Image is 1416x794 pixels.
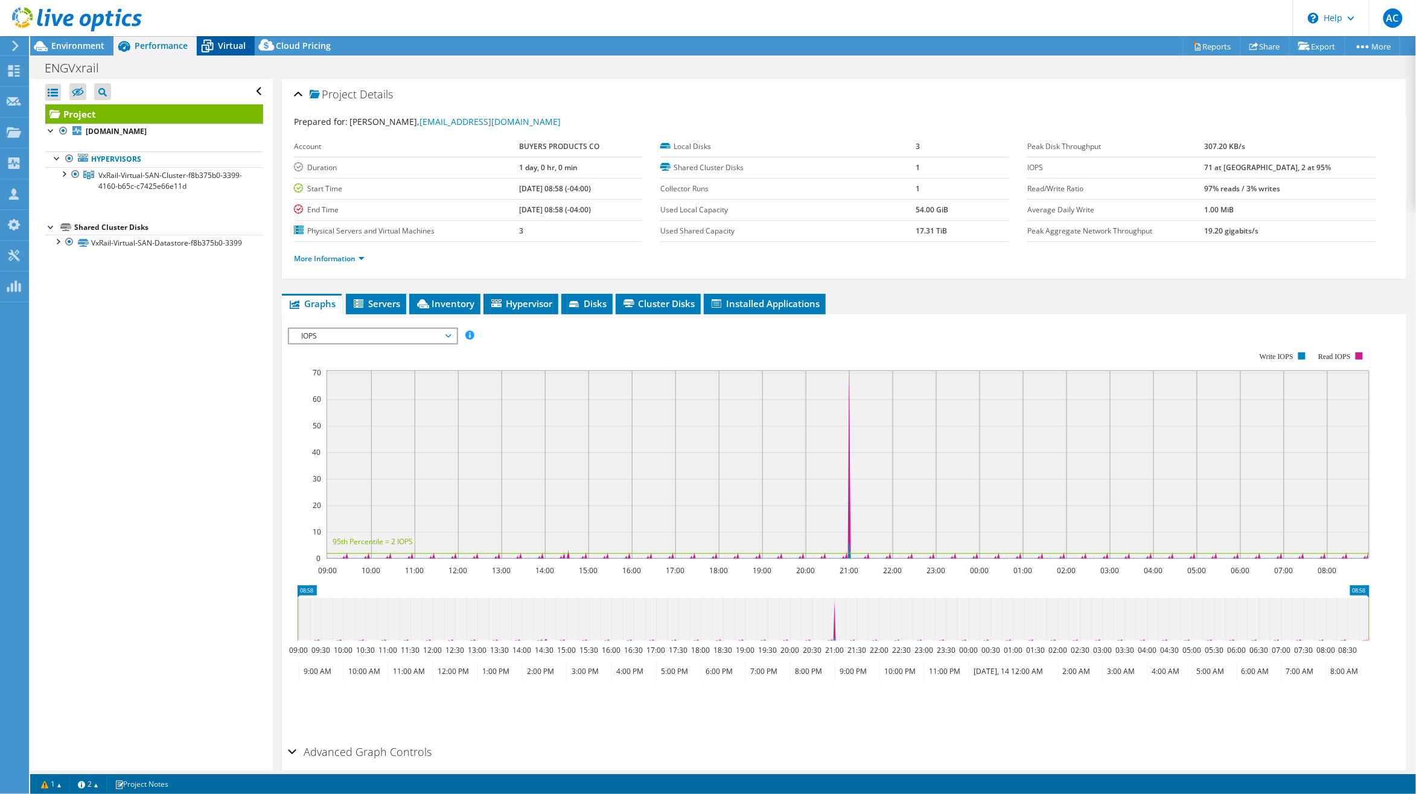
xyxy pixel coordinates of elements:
span: Servers [352,297,400,310]
span: Graphs [288,297,336,310]
text: 15:00 [557,645,576,655]
text: 23:00 [926,565,945,576]
text: 04:00 [1144,565,1162,576]
span: Project [310,89,357,101]
text: 09:30 [311,645,330,655]
text: 20 [313,500,321,510]
text: 05:00 [1182,645,1201,655]
span: Environment [51,40,104,51]
label: Average Daily Write [1027,204,1205,216]
text: 04:00 [1138,645,1156,655]
text: 03:00 [1100,565,1119,576]
a: [DOMAIN_NAME] [45,124,263,139]
a: Hypervisors [45,151,263,167]
text: 95th Percentile = 2 IOPS [333,536,413,547]
text: Write IOPS [1260,352,1293,361]
text: 14:30 [535,645,553,655]
text: 50 [313,421,321,431]
span: VxRail-Virtual-SAN-Cluster-f8b375b0-3399-4160-b65c-c7425e66e11d [98,170,242,191]
text: 01:30 [1026,645,1045,655]
b: 17.31 TiB [916,226,948,236]
text: 14:00 [535,565,554,576]
b: 1 [916,183,920,194]
b: 97% reads / 3% writes [1205,183,1281,194]
text: 09:00 [318,565,337,576]
text: 10:00 [362,565,380,576]
text: 23:30 [937,645,955,655]
b: 54.00 GiB [916,205,949,215]
text: 14:00 [512,645,531,655]
text: 03:00 [1093,645,1112,655]
text: 19:30 [758,645,777,655]
label: Shared Cluster Disks [660,162,916,174]
text: 19:00 [753,565,771,576]
text: 19:00 [736,645,754,655]
text: 20:00 [796,565,815,576]
label: Physical Servers and Virtual Machines [294,225,519,237]
text: 70 [313,367,321,378]
b: [DATE] 08:58 (-04:00) [519,205,591,215]
text: 17:00 [646,645,665,655]
text: 22:00 [883,565,902,576]
text: 00:30 [981,645,1000,655]
span: AC [1383,8,1403,28]
text: 05:00 [1187,565,1206,576]
text: 03:30 [1115,645,1134,655]
text: 20:30 [803,645,821,655]
text: 16:30 [624,645,643,655]
b: 307.20 KB/s [1205,141,1246,151]
div: Shared Cluster Disks [74,220,263,235]
span: Virtual [218,40,246,51]
text: 05:30 [1205,645,1223,655]
text: 10 [313,527,321,537]
label: Used Shared Capacity [660,225,916,237]
text: 10:00 [334,645,352,655]
a: More Information [294,253,365,264]
span: Installed Applications [710,297,820,310]
a: Reports [1183,37,1241,56]
h1: ENGVxrail [39,62,118,75]
text: 06:00 [1231,565,1249,576]
svg: \n [1308,13,1319,24]
text: 30 [313,474,321,484]
label: Duration [294,162,519,174]
text: 17:00 [666,565,684,576]
a: 1 [33,777,70,792]
span: Cloud Pricing [276,40,331,51]
text: 15:30 [579,645,598,655]
text: 21:00 [840,565,858,576]
span: Hypervisor [490,297,552,310]
a: Project [45,104,263,124]
label: IOPS [1027,162,1205,174]
text: 07:00 [1274,565,1293,576]
b: 19.20 gigabits/s [1205,226,1259,236]
b: 1.00 MiB [1205,205,1234,215]
text: 08:00 [1318,565,1336,576]
b: 71 at [GEOGRAPHIC_DATA], 2 at 95% [1205,162,1331,173]
text: 11:30 [401,645,419,655]
span: IOPS [295,329,450,343]
text: 16:00 [602,645,620,655]
text: 13:00 [468,645,486,655]
span: Disks [567,297,607,310]
text: 13:00 [492,565,511,576]
text: 08:00 [1316,645,1335,655]
text: 18:30 [713,645,732,655]
text: 60 [313,394,321,404]
span: [PERSON_NAME], [349,116,561,127]
text: 13:30 [490,645,509,655]
text: 18:00 [709,565,728,576]
text: 07:00 [1272,645,1290,655]
text: 02:00 [1057,565,1076,576]
a: Project Notes [106,777,177,792]
text: 18:00 [691,645,710,655]
text: 11:00 [378,645,397,655]
text: 22:30 [892,645,911,655]
text: 17:30 [669,645,687,655]
label: Start Time [294,183,519,195]
text: 21:30 [847,645,866,655]
b: 3 [519,226,523,236]
text: 01:00 [1013,565,1032,576]
label: Peak Disk Throughput [1027,141,1205,153]
text: 11:00 [405,565,424,576]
